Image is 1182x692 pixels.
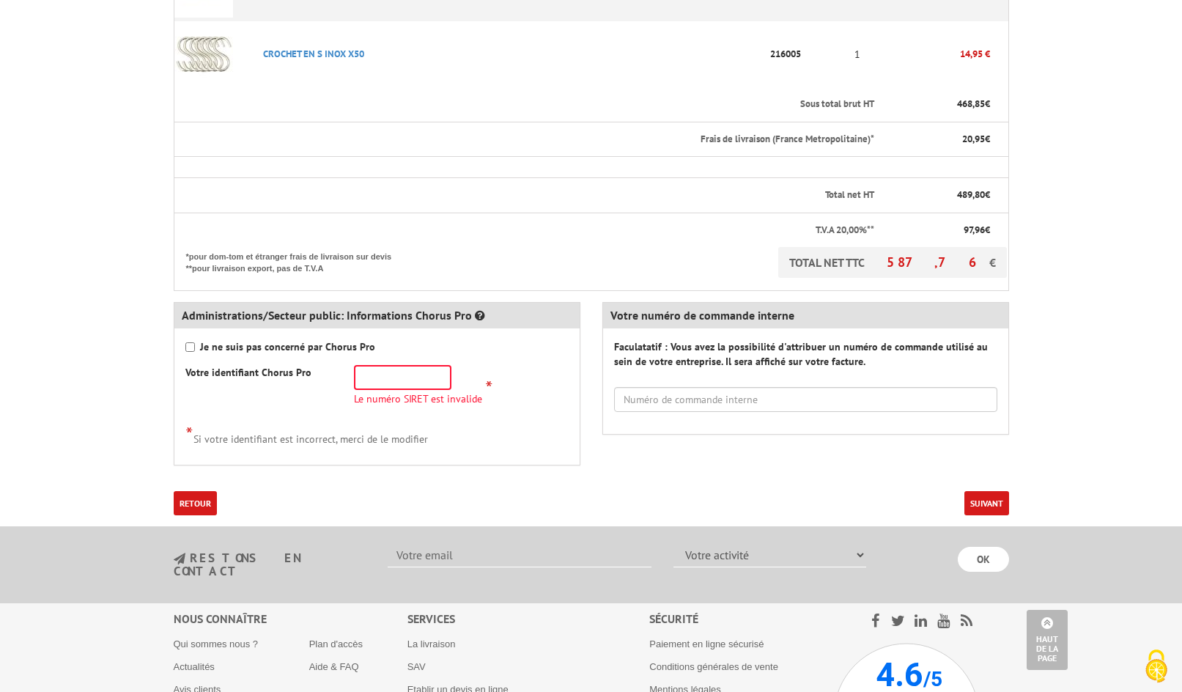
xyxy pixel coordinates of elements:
a: Aide & FAQ [309,661,359,672]
div: Votre numéro de commande interne [603,303,1008,328]
p: 216005 [766,41,838,67]
p: € [887,188,989,202]
div: Si votre identifiant est incorrect, merci de le modifier [185,422,569,446]
th: Total net HT [174,178,876,213]
p: 14,95 € [876,41,989,67]
p: T.V.A 20,00%** [186,224,875,238]
a: Paiement en ligne sécurisé [649,638,764,649]
span: 97,96 [964,224,985,236]
button: Cookies (fenêtre modale) [1131,642,1182,692]
input: Je ne suis pas concerné par Chorus Pro [185,342,195,352]
th: Frais de livraison (France Metropolitaine)* [174,122,876,157]
strong: Je ne suis pas concerné par Chorus Pro [200,340,375,353]
p: TOTAL NET TTC € [778,247,1007,278]
div: Nous connaître [174,611,407,627]
div: Sécurité [649,611,833,627]
span: 20,95 [962,133,985,145]
label: Votre identifiant Chorus Pro [185,365,311,380]
label: Faculatatif : Vous avez la possibilité d'attribuer un numéro de commande utilisé au sein de votre... [614,339,997,369]
a: Qui sommes nous ? [174,638,259,649]
input: OK [958,547,1009,572]
h3: restons en contact [174,552,366,578]
td: 1 [838,21,876,87]
a: La livraison [407,638,456,649]
img: CROCHET EN S INOX X50 [174,25,233,84]
a: SAV [407,661,426,672]
p: € [887,133,989,147]
div: Services [407,611,650,627]
a: Plan d'accès [309,638,363,649]
p: *pour dom-tom et étranger frais de livraison sur devis **pour livraison export, pas de T.V.A [186,247,406,274]
a: Haut de la page [1027,610,1068,670]
p: € [887,97,989,111]
a: Retour [174,491,217,515]
button: Suivant [964,491,1009,515]
p: € [887,224,989,238]
a: CROCHET EN S INOX X50 [263,48,364,60]
div: Administrations/Secteur public: Informations Chorus Pro [174,303,580,328]
input: Votre email [388,542,651,567]
span: 587,76 [887,254,989,270]
a: Conditions générales de vente [649,661,778,672]
span: 468,85 [957,97,985,110]
span: 489,80 [957,188,985,201]
input: Numéro de commande interne [614,387,997,412]
img: Cookies (fenêtre modale) [1138,648,1175,685]
span: Le numéro SIRET est invalide [354,394,482,404]
th: Sous total brut HT [174,87,876,122]
a: Actualités [174,661,215,672]
img: newsletter.jpg [174,553,185,565]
